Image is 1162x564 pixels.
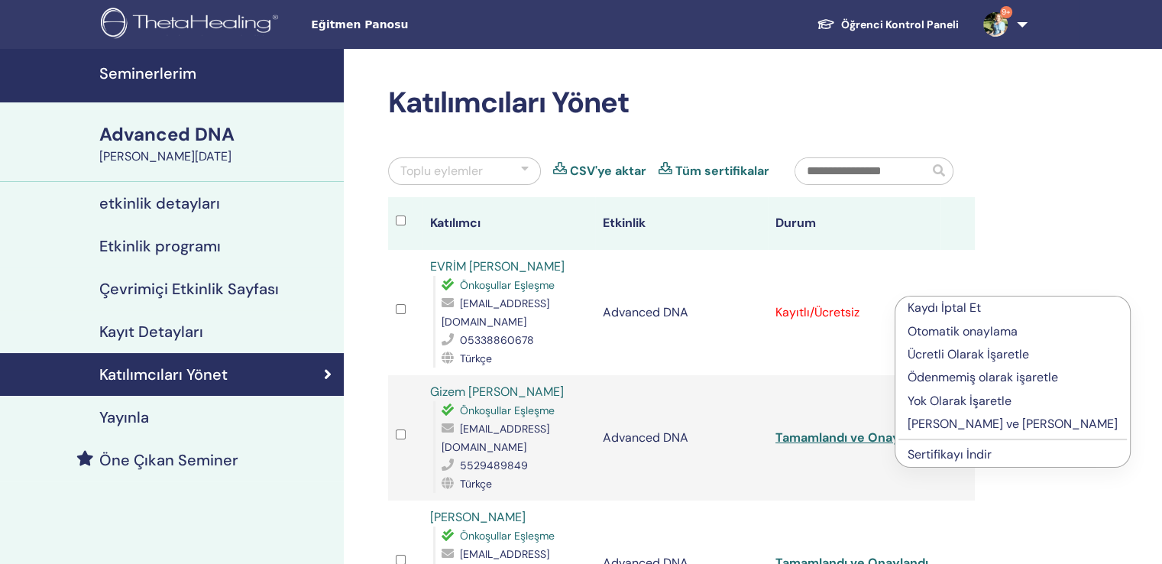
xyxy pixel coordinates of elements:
[99,451,238,469] h4: Öne Çıkan Seminer
[570,162,646,180] a: CSV'ye aktar
[768,197,940,250] th: Durum
[595,250,768,375] td: Advanced DNA
[595,375,768,501] td: Advanced DNA
[400,162,483,180] div: Toplu eylemler
[99,122,335,147] div: Advanced DNA
[99,147,335,166] div: [PERSON_NAME][DATE]
[99,64,335,83] h4: Seminerlerim
[90,122,344,166] a: Advanced DNA[PERSON_NAME][DATE]
[99,280,279,298] h4: Çevrimiçi Etkinlik Sayfası
[99,323,203,341] h4: Kayıt Detayları
[430,384,564,400] a: Gizem [PERSON_NAME]
[99,194,220,212] h4: etkinlik detayları
[101,8,283,42] img: logo.png
[908,415,1118,433] p: [PERSON_NAME] ve [PERSON_NAME]
[908,299,1118,317] p: Kaydı İptal Et
[460,529,555,543] span: Önkoşullar Eşleşme
[460,333,534,347] span: 05338860678
[908,345,1118,364] p: Ücretli Olarak İşaretle
[908,368,1118,387] p: Ödenmemiş olarak işaretle
[460,352,492,365] span: Türkçe
[775,429,928,446] a: Tamamlandı ve Onaylandı
[442,422,549,454] span: [EMAIL_ADDRESS][DOMAIN_NAME]
[983,12,1008,37] img: default.jpg
[595,197,768,250] th: Etkinlik
[460,404,555,417] span: Önkoşullar Eşleşme
[804,11,971,39] a: Öğrenci Kontrol Paneli
[99,365,228,384] h4: Katılımcıları Yönet
[99,408,149,426] h4: Yayınla
[311,17,540,33] span: Eğitmen Panosu
[460,459,528,472] span: 5529489849
[460,477,492,491] span: Türkçe
[388,86,975,121] h2: Katılımcıları Yönet
[99,237,221,255] h4: Etkinlik programı
[430,258,565,274] a: EVRİM [PERSON_NAME]
[442,297,549,329] span: [EMAIL_ADDRESS][DOMAIN_NAME]
[460,278,555,292] span: Önkoşullar Eşleşme
[430,509,526,525] a: [PERSON_NAME]
[1000,6,1012,18] span: 9+
[908,392,1118,410] p: Yok Olarak İşaretle
[422,197,595,250] th: Katılımcı
[675,162,769,180] a: Tüm sertifikalar
[908,323,1118,341] p: Otomatik onaylama
[817,18,835,31] img: graduation-cap-white.svg
[908,446,992,462] a: Sertifikayı İndir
